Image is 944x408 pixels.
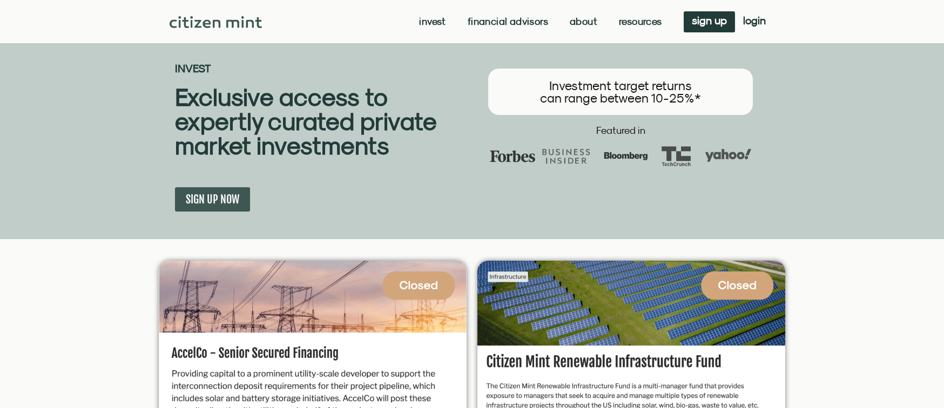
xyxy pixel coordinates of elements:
[735,11,774,32] a: login
[175,187,250,212] a: SIGN UP NOW
[570,16,597,27] a: About
[170,16,262,28] img: Citizen Mint
[619,16,662,27] a: Resources
[499,79,742,104] h3: Investment target returns can range between 10-25%*
[468,16,548,27] a: Financial Advisors
[692,17,727,24] span: sign up
[186,193,239,206] span: SIGN UP NOW
[419,16,662,27] nav: Menu
[743,17,766,24] span: login
[175,63,472,74] h2: INVEST
[684,11,735,32] a: sign up
[419,16,446,27] a: Invest
[175,83,436,160] b: Exclusive access to expertly curated private market investments
[477,126,764,135] h2: Featured in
